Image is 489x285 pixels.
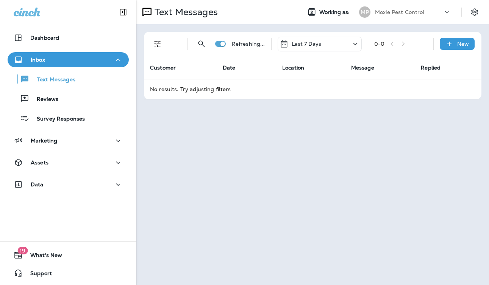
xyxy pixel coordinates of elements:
[421,64,441,71] span: Replied
[29,96,58,103] p: Reviews
[8,177,129,192] button: Data
[319,9,352,15] span: Working as:
[8,91,129,107] button: Reviews
[31,181,44,187] p: Data
[375,9,425,15] p: Moxie Pest Control
[23,270,52,279] span: Support
[152,6,218,18] p: Text Messages
[112,5,134,20] button: Collapse Sidebar
[17,247,28,254] span: 19
[223,64,236,71] span: Date
[8,155,129,170] button: Assets
[8,266,129,281] button: Support
[292,41,322,47] p: Last 7 Days
[29,116,85,123] p: Survey Responses
[8,52,129,67] button: Inbox
[232,41,265,47] p: Refreshing...
[359,6,370,18] div: MP
[144,79,481,99] td: No results. Try adjusting filters
[282,64,304,71] span: Location
[8,110,129,126] button: Survey Responses
[150,64,176,71] span: Customer
[8,248,129,263] button: 19What's New
[351,64,374,71] span: Message
[30,76,75,84] p: Text Messages
[150,36,165,51] button: Filters
[30,35,59,41] p: Dashboard
[468,5,481,19] button: Settings
[374,41,384,47] div: 0 - 0
[194,36,209,51] button: Search Messages
[457,41,469,47] p: New
[8,71,129,87] button: Text Messages
[23,252,62,261] span: What's New
[31,57,45,63] p: Inbox
[31,138,57,144] p: Marketing
[31,160,48,166] p: Assets
[8,30,129,45] button: Dashboard
[8,133,129,148] button: Marketing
